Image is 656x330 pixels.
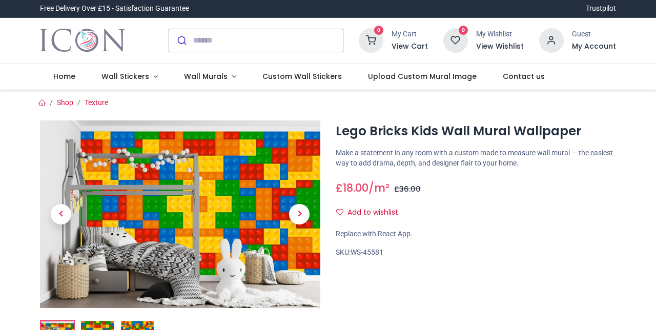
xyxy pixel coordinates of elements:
[40,120,320,308] img: Lego Bricks Kids Wall Mural Wallpaper
[89,64,171,90] a: Wall Stickers
[359,35,383,44] a: 0
[368,71,477,81] span: Upload Custom Mural Image
[351,248,383,256] span: WS-45581
[392,42,428,52] a: View Cart
[586,4,616,14] a: Trustpilot
[392,29,428,39] div: My Cart
[278,149,320,280] a: Next
[336,229,616,239] div: Replace with React App.
[169,29,193,52] button: Submit
[374,26,384,35] sup: 0
[53,71,75,81] span: Home
[40,26,125,55] a: Logo of Icon Wall Stickers
[476,42,524,52] a: View Wishlist
[336,209,343,216] i: Add to wishlist
[503,71,545,81] span: Contact us
[336,180,368,195] span: £
[51,204,71,224] span: Previous
[262,71,342,81] span: Custom Wall Stickers
[40,26,125,55] img: Icon Wall Stickers
[40,4,189,14] div: Free Delivery Over £15 - Satisfaction Guarantee
[57,98,73,107] a: Shop
[336,247,616,258] div: SKU:
[368,180,389,195] span: /m²
[85,98,108,107] a: Texture
[171,64,249,90] a: Wall Murals
[40,149,82,280] a: Previous
[101,71,149,81] span: Wall Stickers
[394,184,421,194] span: £
[399,184,421,194] span: 36.00
[476,29,524,39] div: My Wishlist
[336,204,407,221] button: Add to wishlistAdd to wishlist
[336,148,616,168] p: Make a statement in any room with a custom made to measure wall mural — the easiest way to add dr...
[289,204,310,224] span: Next
[184,71,228,81] span: Wall Murals
[459,26,468,35] sup: 0
[336,122,616,140] h1: Lego Bricks Kids Wall Mural Wallpaper
[572,42,616,52] a: My Account
[443,35,468,44] a: 0
[343,180,368,195] span: 18.00
[572,29,616,39] div: Guest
